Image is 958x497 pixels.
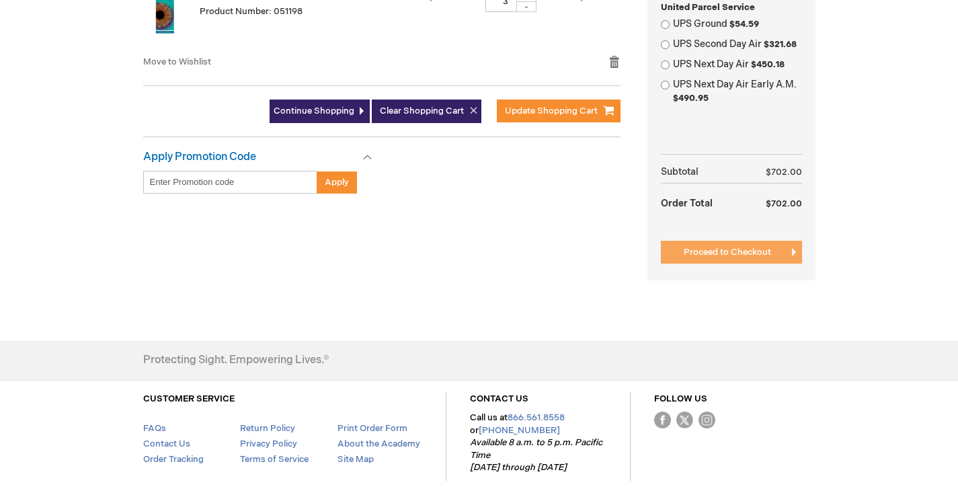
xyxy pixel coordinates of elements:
[673,93,709,104] span: $490.95
[317,171,357,194] button: Apply
[470,393,528,404] a: CONTACT US
[143,423,166,434] a: FAQs
[661,2,755,13] span: United Parcel Service
[143,454,204,465] a: Order Tracking
[505,106,598,116] span: Update Shopping Cart
[766,198,802,209] span: $702.00
[325,177,349,188] span: Apply
[240,438,297,449] a: Privacy Policy
[274,106,354,116] span: Continue Shopping
[654,393,707,404] a: FOLLOW US
[143,171,317,194] input: Enter Promotion code
[470,412,606,474] p: Call us at or
[497,100,621,122] button: Update Shopping Cart
[676,412,693,428] img: Twitter
[766,167,802,178] span: $702.00
[143,56,211,67] a: Move to Wishlist
[698,412,715,428] img: instagram
[143,438,190,449] a: Contact Us
[751,59,785,70] span: $450.18
[240,423,295,434] a: Return Policy
[470,437,602,473] em: Available 8 a.m. to 5 p.m. Pacific Time [DATE] through [DATE]
[143,393,235,404] a: CUSTOMER SERVICE
[240,454,309,465] a: Terms of Service
[372,100,481,123] button: Clear Shopping Cart
[337,423,407,434] a: Print Order Form
[764,39,797,50] span: $321.68
[661,191,713,215] strong: Order Total
[337,438,420,449] a: About the Academy
[673,78,802,105] label: UPS Next Day Air Early A.M.
[729,19,759,30] span: $54.59
[270,100,370,123] a: Continue Shopping
[479,425,560,436] a: [PHONE_NUMBER]
[661,161,740,184] th: Subtotal
[337,454,374,465] a: Site Map
[516,1,536,12] div: -
[143,354,329,367] h4: Protecting Sight. Empowering Lives.®
[508,412,565,423] a: 866.561.8558
[661,241,802,264] button: Proceed to Checkout
[380,106,464,116] span: Clear Shopping Cart
[654,412,671,428] img: Facebook
[143,151,256,163] strong: Apply Promotion Code
[200,6,303,17] span: Product Number: 051198
[673,38,802,51] label: UPS Second Day Air
[673,17,802,31] label: UPS Ground
[684,247,771,258] span: Proceed to Checkout
[673,58,802,71] label: UPS Next Day Air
